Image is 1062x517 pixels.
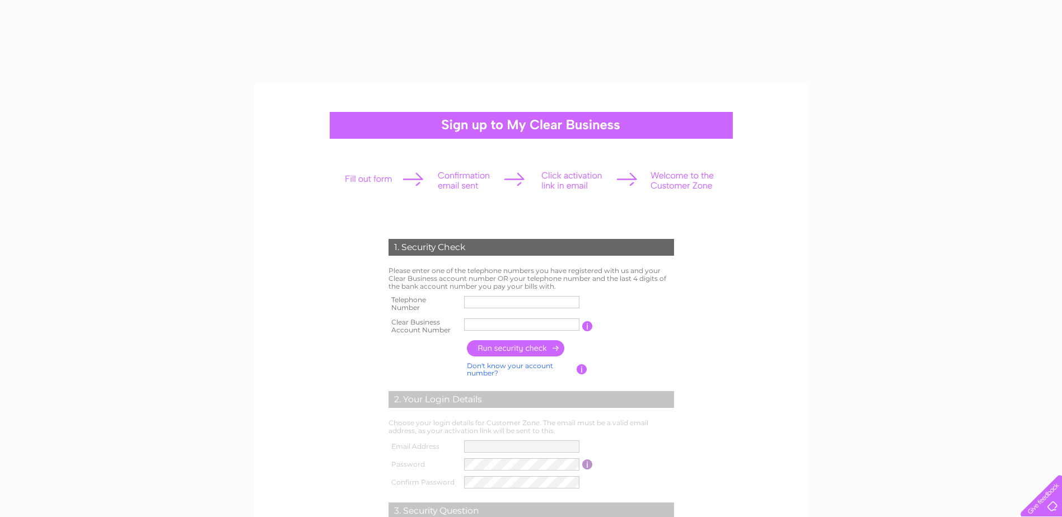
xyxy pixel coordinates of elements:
[386,293,462,315] th: Telephone Number
[582,321,593,331] input: Information
[386,473,462,491] th: Confirm Password
[386,416,677,438] td: Choose your login details for Customer Zone. The email must be a valid email address, as your act...
[386,455,462,473] th: Password
[467,361,553,378] a: Don't know your account number?
[386,264,677,293] td: Please enter one of the telephone numbers you have registered with us and your Clear Business acc...
[577,364,587,374] input: Information
[389,239,674,256] div: 1. Security Check
[389,391,674,408] div: 2. Your Login Details
[582,459,593,469] input: Information
[386,315,462,337] th: Clear Business Account Number
[386,438,462,455] th: Email Address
